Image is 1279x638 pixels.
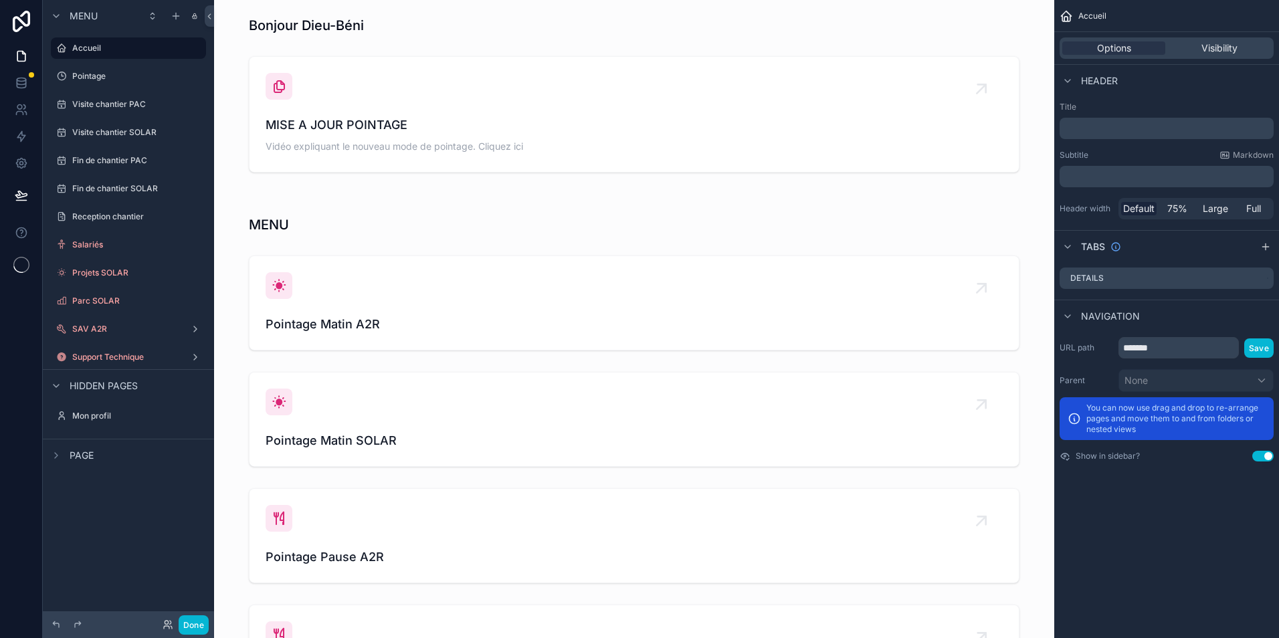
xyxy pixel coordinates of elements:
[72,99,203,110] label: Visite chantier PAC
[179,615,209,635] button: Done
[51,290,206,312] a: Parc SOLAR
[1060,118,1274,139] div: scrollable content
[72,268,203,278] label: Projets SOLAR
[72,43,198,54] label: Accueil
[72,211,203,222] label: Reception chantier
[1123,202,1155,215] span: Default
[51,346,206,368] a: Support Technique
[1060,102,1274,112] label: Title
[1201,41,1238,55] span: Visibility
[51,66,206,87] a: Pointage
[72,352,185,362] label: Support Technique
[1203,202,1228,215] span: Large
[72,183,203,194] label: Fin de chantier SOLAR
[1124,374,1148,387] span: None
[51,94,206,115] a: Visite chantier PAC
[51,405,206,427] a: Mon profil
[1060,375,1113,386] label: Parent
[1060,166,1274,187] div: scrollable content
[72,155,203,166] label: Fin de chantier PAC
[1078,11,1106,21] span: Accueil
[1081,310,1140,323] span: Navigation
[51,234,206,255] a: Salariés
[1097,41,1131,55] span: Options
[51,150,206,171] a: Fin de chantier PAC
[1246,202,1261,215] span: Full
[72,324,185,334] label: SAV A2R
[70,9,98,23] span: Menu
[1167,202,1187,215] span: 75%
[1076,451,1140,461] label: Show in sidebar?
[51,206,206,227] a: Reception chantier
[70,449,94,462] span: Page
[1233,150,1274,161] span: Markdown
[1081,240,1105,253] span: Tabs
[72,127,203,138] label: Visite chantier SOLAR
[1219,150,1274,161] a: Markdown
[51,318,206,340] a: SAV A2R
[1070,273,1104,284] label: Details
[1060,150,1088,161] label: Subtitle
[51,262,206,284] a: Projets SOLAR
[70,379,138,393] span: Hidden pages
[1118,369,1274,392] button: None
[1086,403,1266,435] p: You can now use drag and drop to re-arrange pages and move them to and from folders or nested views
[72,296,203,306] label: Parc SOLAR
[72,411,203,421] label: Mon profil
[51,178,206,199] a: Fin de chantier SOLAR
[72,71,203,82] label: Pointage
[51,37,206,59] a: Accueil
[1060,342,1113,353] label: URL path
[1081,74,1118,88] span: Header
[51,122,206,143] a: Visite chantier SOLAR
[1244,338,1274,358] button: Save
[1060,203,1113,214] label: Header width
[72,239,203,250] label: Salariés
